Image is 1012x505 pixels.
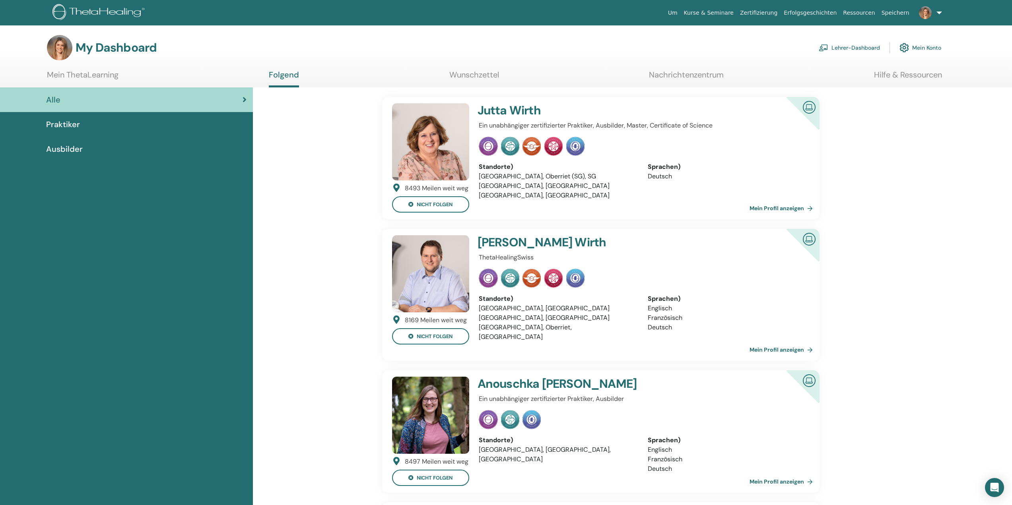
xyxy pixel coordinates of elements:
[46,118,80,130] span: Praktiker
[405,315,467,325] div: 8169 Meilen weit weg
[479,294,636,304] div: Standorte)
[405,457,468,466] div: 8497 Meilen weit weg
[479,253,805,262] p: ThetaHealingSwiss
[479,435,636,445] div: Standorte)
[648,464,805,474] li: Deutsch
[800,230,819,248] img: Zertifizierter Online -Ausbilder
[899,41,909,54] img: cog.svg
[478,377,750,391] h4: Anouschka [PERSON_NAME]
[648,294,805,304] div: Sprachen)
[899,39,941,56] a: Mein Konto
[479,172,636,181] li: [GEOGRAPHIC_DATA], Oberriet (SG), SG
[819,44,828,51] img: chalkboard-teacher.svg
[479,181,636,191] li: [GEOGRAPHIC_DATA], [GEOGRAPHIC_DATA]
[648,162,805,172] div: Sprachen)
[392,470,469,486] button: nicht folgen
[874,70,942,85] a: Hilfe & Ressourcen
[773,97,819,143] div: Zertifizierter Online -Ausbilder
[919,6,932,19] img: default.jpg
[800,98,819,116] img: Zertifizierter Online -Ausbilder
[665,6,681,20] a: Um
[985,478,1004,497] div: Open Intercom Messenger
[750,200,816,216] a: Mein Profil anzeigen
[47,70,118,85] a: Mein ThetaLearning
[648,172,805,181] li: Deutsch
[648,445,805,455] li: Englisch
[479,313,636,323] li: [GEOGRAPHIC_DATA], [GEOGRAPHIC_DATA]
[479,162,636,172] div: Standorte)
[737,6,781,20] a: Zertifizierung
[46,143,83,155] span: Ausbilder
[479,323,636,342] li: [GEOGRAPHIC_DATA], Oberriet, [GEOGRAPHIC_DATA]
[52,4,148,22] img: logo.png
[392,103,469,180] img: default.jpg
[649,70,724,85] a: Nachrichtenzentrum
[773,229,819,275] div: Zertifizierter Online -Ausbilder
[392,377,469,454] img: default.jpg
[840,6,878,20] a: Ressourcen
[781,6,840,20] a: Erfolgsgeschichten
[878,6,913,20] a: Speichern
[46,94,60,106] span: Alle
[681,6,737,20] a: Kurse & Seminare
[750,342,816,358] a: Mein Profil anzeigen
[392,196,469,213] button: nicht folgen
[750,474,816,490] a: Mein Profil anzeigen
[47,35,72,60] img: default.jpg
[773,370,819,416] div: Zertifizierter Online -Ausbilder
[479,121,805,130] p: Ein unabhängiger zertifizierter Praktiker, Ausbilder, Master, Certificate of Science
[392,235,469,312] img: default.jpg
[648,435,805,445] div: Sprachen)
[449,70,499,85] a: Wunschzettel
[800,371,819,389] img: Zertifizierter Online -Ausbilder
[648,313,805,323] li: Französisch
[479,445,636,464] li: [GEOGRAPHIC_DATA], [GEOGRAPHIC_DATA], [GEOGRAPHIC_DATA]
[405,184,468,193] div: 8493 Meilen weit weg
[269,70,299,87] a: Folgend
[479,304,636,313] li: [GEOGRAPHIC_DATA], [GEOGRAPHIC_DATA]
[648,455,805,464] li: Französisch
[479,191,636,200] li: [GEOGRAPHIC_DATA], [GEOGRAPHIC_DATA]
[392,328,469,344] button: nicht folgen
[819,39,880,56] a: Lehrer-Dashboard
[478,103,750,118] h4: Jutta Wirth
[478,235,750,250] h4: [PERSON_NAME] Wirth
[76,41,157,55] h3: My Dashboard
[479,394,805,404] p: Ein unabhängiger zertifizierter Praktiker, Ausbilder
[648,323,805,332] li: Deutsch
[648,304,805,313] li: Englisch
